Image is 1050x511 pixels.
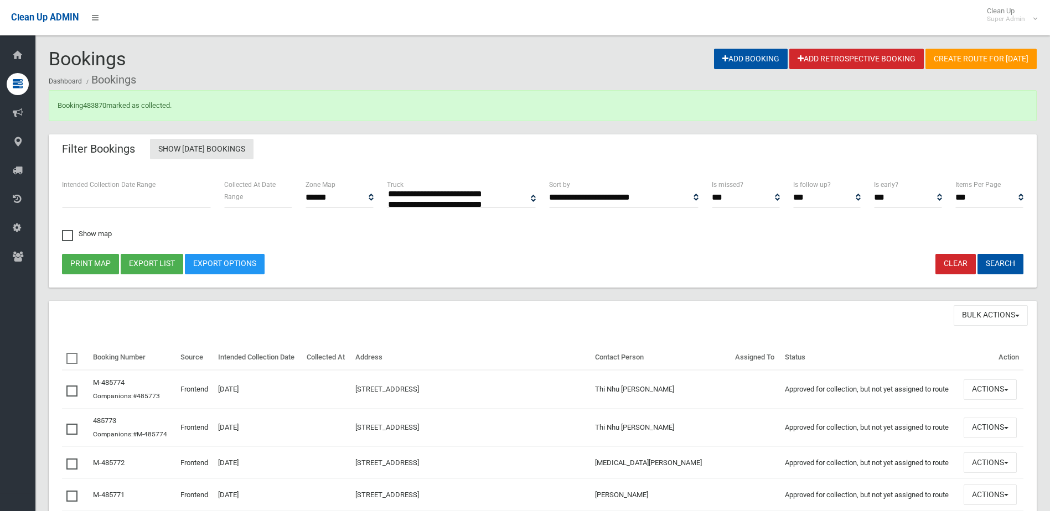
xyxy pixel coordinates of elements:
small: Super Admin [987,15,1025,23]
span: Clean Up ADMIN [11,12,79,23]
a: Export Options [185,254,265,274]
a: 483870 [83,101,106,109]
a: M-485774 [93,378,125,387]
li: Bookings [84,70,136,90]
button: Actions [964,418,1017,438]
a: M-485772 [93,458,125,467]
a: [STREET_ADDRESS] [355,458,419,467]
td: Approved for collection, but not yet assigned to route [780,409,959,447]
div: Booking marked as collected. [49,90,1037,121]
a: Clear [935,254,976,274]
td: [MEDICAL_DATA][PERSON_NAME] [591,447,731,479]
button: Actions [964,379,1017,400]
a: [STREET_ADDRESS] [355,423,419,431]
label: Truck [387,179,404,191]
td: Frontend [176,370,214,409]
th: Source [176,345,214,371]
td: [DATE] [214,370,302,409]
td: [PERSON_NAME] [591,479,731,511]
a: Show [DATE] Bookings [150,139,254,159]
button: Actions [964,452,1017,473]
th: Status [780,345,959,371]
td: Frontend [176,479,214,511]
header: Filter Bookings [49,138,148,160]
small: Companions: [93,430,169,438]
th: Intended Collection Date [214,345,302,371]
a: [STREET_ADDRESS] [355,491,419,499]
button: Print map [62,254,119,274]
a: Dashboard [49,77,82,85]
a: 485773 [93,416,116,425]
button: Bulk Actions [954,305,1028,326]
a: M-485771 [93,491,125,499]
small: Companions: [93,392,162,400]
td: Thi Nhu [PERSON_NAME] [591,409,731,447]
td: Approved for collection, but not yet assigned to route [780,479,959,511]
td: [DATE] [214,409,302,447]
a: #M-485774 [133,430,167,438]
td: Frontend [176,447,214,479]
a: [STREET_ADDRESS] [355,385,419,393]
span: Clean Up [981,7,1036,23]
td: [DATE] [214,447,302,479]
th: Booking Number [89,345,176,371]
button: Search [977,254,1023,274]
th: Collected At [302,345,351,371]
a: Add Booking [714,49,788,69]
span: Show map [62,230,112,237]
span: Bookings [49,48,126,70]
td: Approved for collection, but not yet assigned to route [780,370,959,409]
th: Address [351,345,591,371]
a: Add Retrospective Booking [789,49,924,69]
button: Actions [964,484,1017,505]
th: Assigned To [731,345,780,371]
th: Contact Person [591,345,731,371]
a: Create route for [DATE] [925,49,1037,69]
td: Frontend [176,409,214,447]
td: Thi Nhu [PERSON_NAME] [591,370,731,409]
th: Action [959,345,1023,371]
td: [DATE] [214,479,302,511]
a: #485773 [133,392,160,400]
button: Export list [121,254,183,274]
td: Approved for collection, but not yet assigned to route [780,447,959,479]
